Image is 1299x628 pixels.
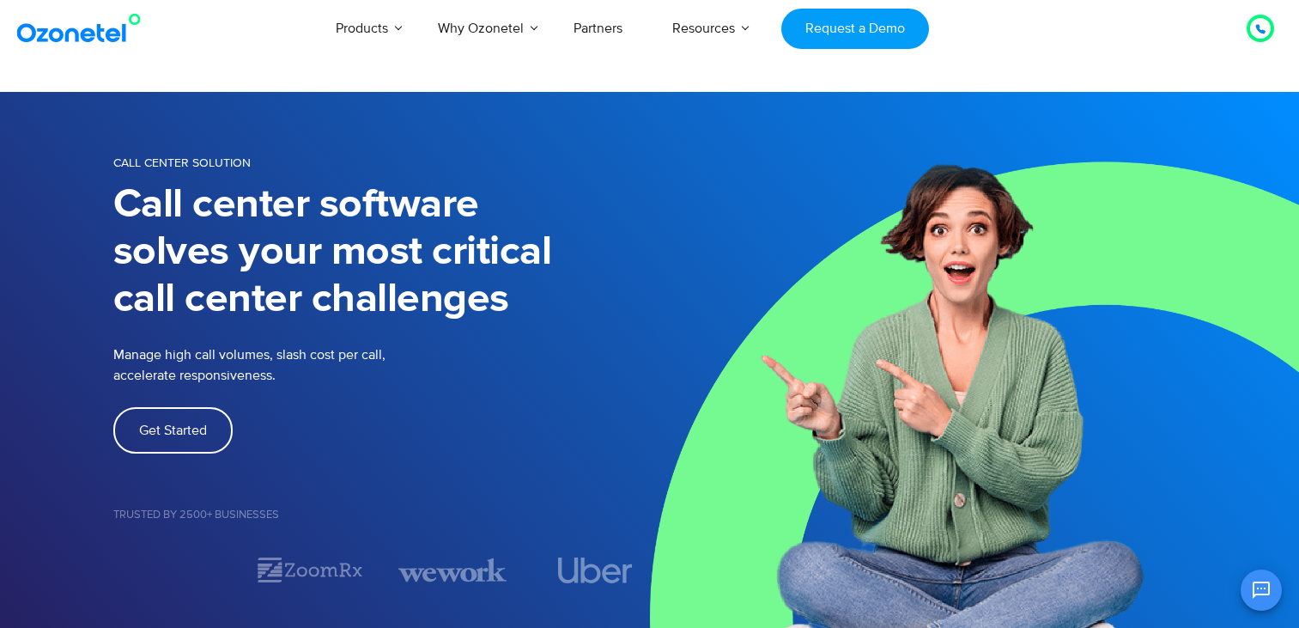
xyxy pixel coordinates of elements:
[558,558,633,583] img: uber
[113,155,251,170] span: Call Center Solution
[256,555,364,585] img: zoomrx
[113,555,650,585] div: Image Carousel
[256,555,364,585] div: 2 / 7
[398,555,507,585] div: 3 / 7
[113,407,233,454] a: Get Started
[398,555,507,585] img: wework
[541,558,649,583] div: 4 / 7
[1241,570,1282,611] button: Open chat
[139,424,207,437] span: Get Started
[113,560,222,581] div: 1 / 7
[113,509,650,521] h5: Trusted by 2500+ Businesses
[113,181,650,323] h1: Call center software solves your most critical call center challenges
[113,344,500,386] p: Manage high call volumes, slash cost per call, accelerate responsiveness.
[781,9,928,49] a: Request a Demo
